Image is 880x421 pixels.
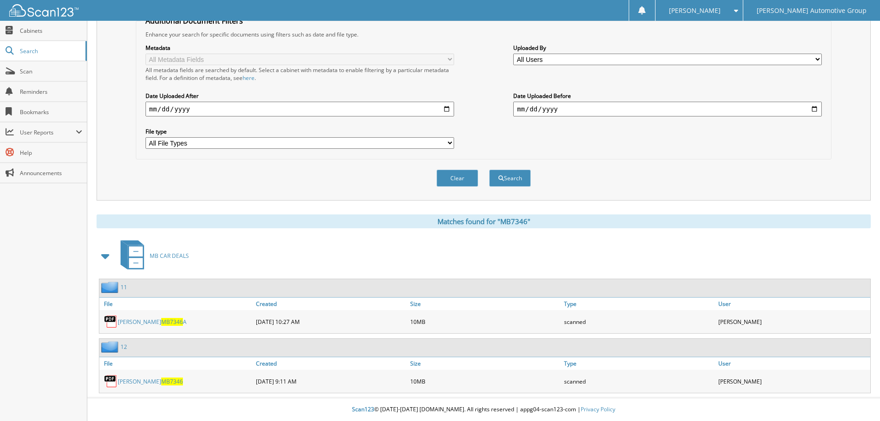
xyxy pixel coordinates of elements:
[352,405,374,413] span: Scan123
[716,312,870,331] div: [PERSON_NAME]
[97,214,871,228] div: Matches found for "MB7346"
[20,88,82,96] span: Reminders
[562,298,716,310] a: Type
[254,372,408,390] div: [DATE] 9:11 AM
[562,312,716,331] div: scanned
[669,8,721,13] span: [PERSON_NAME]
[99,298,254,310] a: File
[716,357,870,370] a: User
[408,357,562,370] a: Size
[437,170,478,187] button: Clear
[20,47,81,55] span: Search
[9,4,79,17] img: scan123-logo-white.svg
[757,8,867,13] span: [PERSON_NAME] Automotive Group
[716,372,870,390] div: [PERSON_NAME]
[161,378,183,385] span: MB7346
[99,357,254,370] a: File
[408,312,562,331] div: 10MB
[150,252,189,260] span: MB CAR DEALS
[121,343,127,351] a: 12
[104,315,118,329] img: PDF.png
[146,66,454,82] div: All metadata fields are searched by default. Select a cabinet with metadata to enable filtering b...
[20,169,82,177] span: Announcements
[834,377,880,421] iframe: Chat Widget
[20,128,76,136] span: User Reports
[254,357,408,370] a: Created
[562,372,716,390] div: scanned
[513,102,822,116] input: end
[146,92,454,100] label: Date Uploaded After
[115,238,189,274] a: MB CAR DEALS
[146,128,454,135] label: File type
[104,374,118,388] img: PDF.png
[513,92,822,100] label: Date Uploaded Before
[146,44,454,52] label: Metadata
[20,108,82,116] span: Bookmarks
[146,102,454,116] input: start
[20,27,82,35] span: Cabinets
[581,405,615,413] a: Privacy Policy
[118,378,183,385] a: [PERSON_NAME]MB7346
[562,357,716,370] a: Type
[141,16,248,26] legend: Additional Document Filters
[408,298,562,310] a: Size
[254,298,408,310] a: Created
[716,298,870,310] a: User
[121,283,127,291] a: 11
[161,318,183,326] span: MB7346
[20,149,82,157] span: Help
[141,31,826,38] div: Enhance your search for specific documents using filters such as date and file type.
[101,281,121,293] img: folder2.png
[20,67,82,75] span: Scan
[254,312,408,331] div: [DATE] 10:27 AM
[243,74,255,82] a: here
[118,318,187,326] a: [PERSON_NAME]MB7346A
[101,341,121,353] img: folder2.png
[408,372,562,390] div: 10MB
[513,44,822,52] label: Uploaded By
[489,170,531,187] button: Search
[87,398,880,421] div: © [DATE]-[DATE] [DOMAIN_NAME]. All rights reserved | appg04-scan123-com |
